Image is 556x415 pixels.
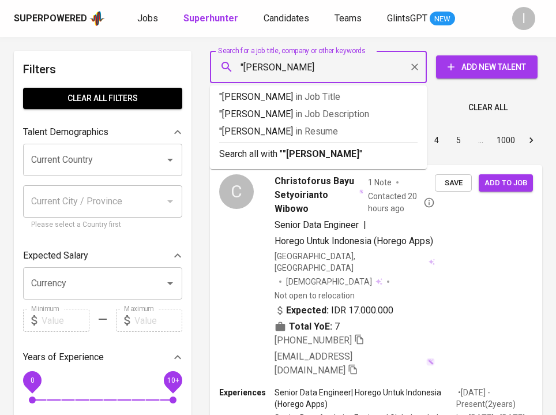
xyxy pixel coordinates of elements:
a: Candidates [264,12,311,26]
span: Add New Talent [445,60,528,74]
h6: Filters [23,60,182,78]
span: GlintsGPT [387,13,427,24]
button: Go to page 5 [449,131,468,149]
span: Save [441,177,466,190]
input: Value [134,309,182,332]
button: Open [162,152,178,168]
b: Expected: [286,304,329,317]
div: Years of Experience [23,346,182,369]
p: Experiences [219,387,275,398]
a: Superpoweredapp logo [14,10,105,27]
span: in Job Title [295,91,340,102]
p: • [DATE] - Present ( 2 years ) [456,387,533,410]
button: Clear All filters [23,88,182,109]
nav: pagination navigation [338,131,542,149]
p: Years of Experience [23,350,104,364]
span: Clear All [468,100,508,115]
a: Jobs [137,12,160,26]
p: "[PERSON_NAME] [219,125,418,139]
span: in Resume [295,126,338,137]
svg: By Batam recruiter [423,197,435,208]
span: Contacted 20 hours ago [368,190,435,214]
span: | [363,218,366,232]
span: NEW [430,13,455,25]
b: "[PERSON_NAME] [283,148,359,159]
div: … [471,134,490,146]
span: Senior Data Engineer [275,219,359,230]
button: Go to page 4 [427,131,446,149]
a: Superhunter [183,12,241,26]
button: Add to job [479,174,533,192]
button: Clear [407,59,423,75]
div: IDR 17.000.000 [275,304,393,317]
span: [DEMOGRAPHIC_DATA] [286,276,374,287]
span: [EMAIL_ADDRESS][DOMAIN_NAME] [275,351,352,376]
span: Add to job [484,177,527,190]
img: app logo [89,10,105,27]
div: Talent Demographics [23,121,182,144]
button: Go to page 1000 [493,131,519,149]
span: 10+ [167,376,179,384]
input: Value [42,309,89,332]
img: magic_wand.svg [426,358,435,367]
button: Go to next page [522,131,540,149]
p: Please select a Country first [31,219,174,231]
span: Teams [335,13,362,24]
span: in Job Description [295,109,369,119]
span: 7 [335,320,340,334]
p: Not open to relocation [275,290,355,301]
div: [GEOGRAPHIC_DATA], [GEOGRAPHIC_DATA] [275,251,435,274]
span: Horego Untuk Indonesia (Horego Apps) [275,235,433,246]
a: Teams [335,12,364,26]
p: Search all with " " [219,147,418,161]
span: Clear All filters [32,91,173,106]
p: Senior Data Engineer | Horego Untuk Indonesia (Horego Apps) [275,387,456,410]
span: 1 Note [368,177,392,188]
span: Candidates [264,13,309,24]
button: Add New Talent [436,55,538,78]
button: Save [435,174,472,192]
div: I [512,7,535,30]
button: Clear All [464,97,512,118]
span: Christoforus Bayu Setyoirianto Wibowo [275,174,358,216]
div: Superpowered [14,12,87,25]
button: Open [162,275,178,291]
span: [PHONE_NUMBER] [275,335,352,346]
div: Expected Salary [23,244,182,267]
b: Superhunter [183,13,238,24]
a: GlintsGPT NEW [387,12,455,26]
b: Total YoE: [289,320,332,334]
p: Expected Salary [23,249,88,263]
span: Jobs [137,13,158,24]
p: Talent Demographics [23,125,108,139]
p: "[PERSON_NAME] [219,107,418,121]
img: magic_wand.svg [359,189,364,194]
span: 0 [30,376,34,384]
div: C [219,174,254,209]
p: "[PERSON_NAME] [219,90,418,104]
